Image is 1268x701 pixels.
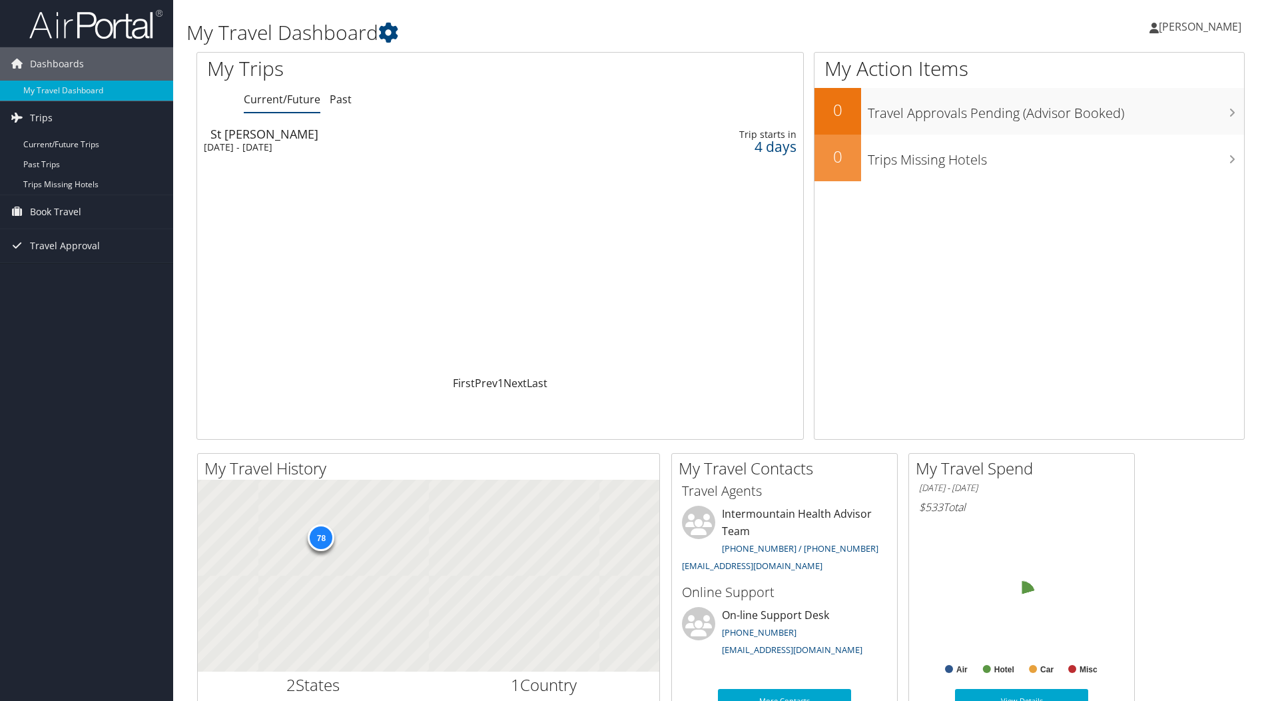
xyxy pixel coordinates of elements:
h3: Trips Missing Hotels [868,144,1244,169]
span: Book Travel [30,195,81,229]
li: Intermountain Health Advisor Team [675,506,894,577]
h2: 0 [814,145,861,168]
h6: Total [919,500,1124,514]
text: Misc [1080,665,1098,674]
h2: Country [439,674,650,696]
span: Trips [30,101,53,135]
h1: My Travel Dashboard [186,19,898,47]
h6: [DATE] - [DATE] [919,482,1124,494]
h1: My Trips [207,55,541,83]
h1: My Action Items [814,55,1244,83]
h2: My Travel Contacts [679,457,897,480]
text: Air [956,665,968,674]
div: St [PERSON_NAME] [210,128,587,140]
a: Last [527,376,547,390]
span: $533 [919,500,943,514]
a: Current/Future [244,92,320,107]
a: Prev [475,376,497,390]
span: [PERSON_NAME] [1159,19,1241,34]
h2: My Travel History [204,457,659,480]
h2: 0 [814,99,861,121]
a: 1 [497,376,503,390]
text: Car [1040,665,1054,674]
a: [PHONE_NUMBER] [722,626,796,638]
a: [PHONE_NUMBER] / [PHONE_NUMBER] [722,542,878,554]
h2: My Travel Spend [916,457,1134,480]
a: 0Trips Missing Hotels [814,135,1244,181]
h3: Online Support [682,583,887,602]
h2: States [208,674,419,696]
text: Hotel [994,665,1014,674]
a: [EMAIL_ADDRESS][DOMAIN_NAME] [722,644,862,656]
span: Travel Approval [30,229,100,263]
li: On-line Support Desk [675,607,894,662]
div: 4 days [661,141,796,153]
a: First [453,376,475,390]
div: 78 [308,524,334,551]
a: [PERSON_NAME] [1149,7,1255,47]
a: [EMAIL_ADDRESS][DOMAIN_NAME] [682,560,822,572]
img: airportal-logo.png [29,9,162,40]
div: Trip starts in [661,129,796,141]
h3: Travel Approvals Pending (Advisor Booked) [868,97,1244,123]
a: Past [330,92,352,107]
h3: Travel Agents [682,482,887,500]
a: Next [503,376,527,390]
span: 1 [511,674,520,696]
span: 2 [286,674,296,696]
div: [DATE] - [DATE] [204,141,580,153]
a: 0Travel Approvals Pending (Advisor Booked) [814,88,1244,135]
span: Dashboards [30,47,84,81]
